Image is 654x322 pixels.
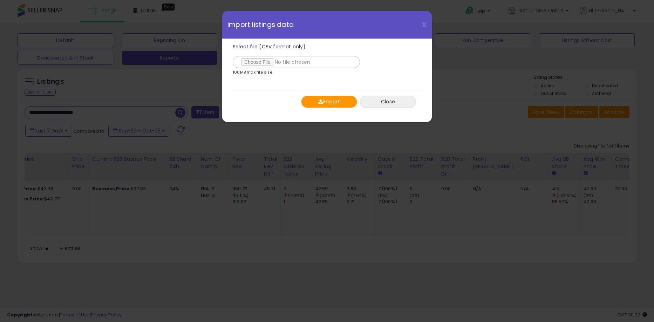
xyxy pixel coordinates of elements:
[360,96,416,108] button: Close
[233,43,306,50] span: Select file (CSV format only)
[227,21,294,28] span: Import listings data
[301,96,357,108] button: Import
[233,70,272,74] p: 100MB max file size
[422,20,427,29] span: X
